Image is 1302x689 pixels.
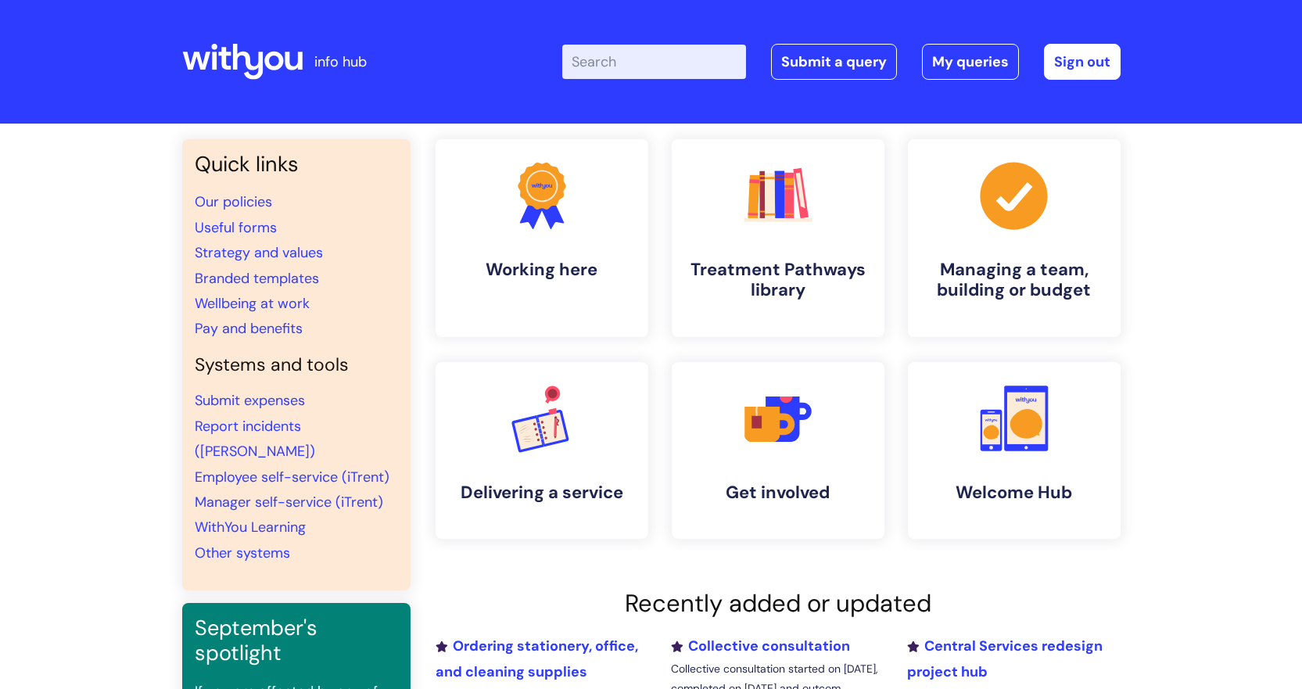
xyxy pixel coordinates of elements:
[436,589,1121,618] h2: Recently added or updated
[195,518,306,536] a: WithYou Learning
[922,44,1019,80] a: My queries
[448,483,636,503] h4: Delivering a service
[684,483,872,503] h4: Get involved
[195,269,319,288] a: Branded templates
[920,483,1108,503] h4: Welcome Hub
[436,362,648,539] a: Delivering a service
[448,260,636,280] h4: Working here
[672,362,884,539] a: Get involved
[920,260,1108,301] h4: Managing a team, building or budget
[436,139,648,337] a: Working here
[195,544,290,562] a: Other systems
[908,139,1121,337] a: Managing a team, building or budget
[195,152,398,177] h3: Quick links
[562,45,746,79] input: Search
[195,319,303,338] a: Pay and benefits
[195,243,323,262] a: Strategy and values
[672,139,884,337] a: Treatment Pathways library
[436,637,638,680] a: Ordering stationery, office, and cleaning supplies
[195,391,305,410] a: Submit expenses
[195,417,315,461] a: Report incidents ([PERSON_NAME])
[771,44,897,80] a: Submit a query
[562,44,1121,80] div: | -
[195,294,310,313] a: Wellbeing at work
[671,637,850,655] a: Collective consultation
[195,615,398,666] h3: September's spotlight
[684,260,872,301] h4: Treatment Pathways library
[195,468,389,486] a: Employee self-service (iTrent)
[195,354,398,376] h4: Systems and tools
[907,637,1103,680] a: Central Services redesign project hub
[908,362,1121,539] a: Welcome Hub
[195,192,272,211] a: Our policies
[1044,44,1121,80] a: Sign out
[314,49,367,74] p: info hub
[195,493,383,511] a: Manager self-service (iTrent)
[195,218,277,237] a: Useful forms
